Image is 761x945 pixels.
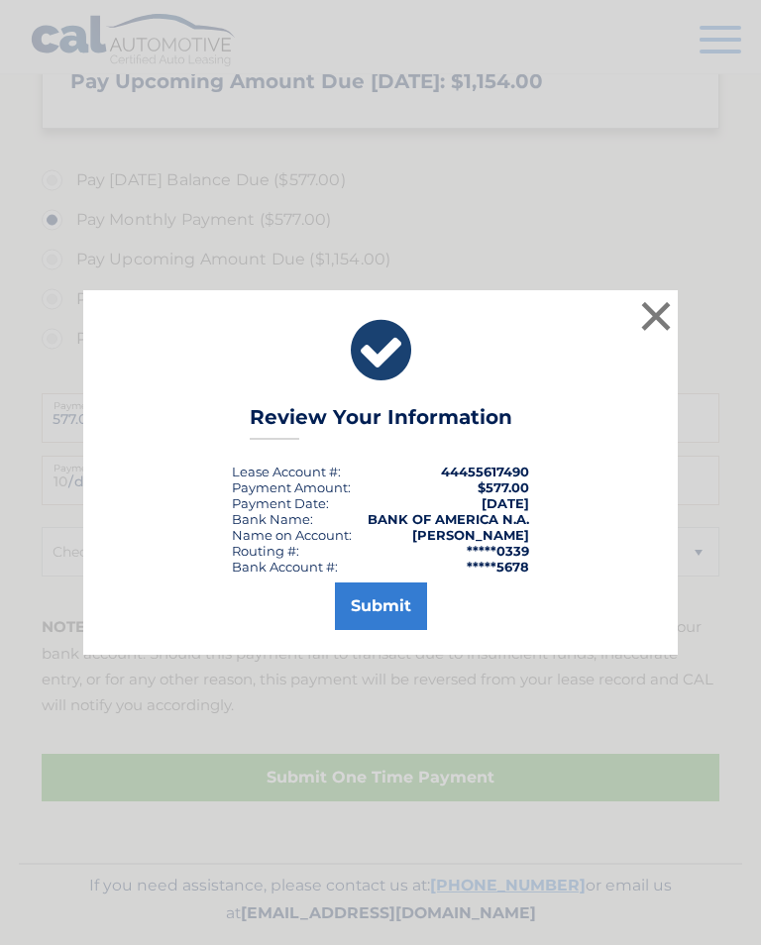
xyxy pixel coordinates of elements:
[482,495,529,511] span: [DATE]
[412,527,529,543] strong: [PERSON_NAME]
[441,464,529,479] strong: 44455617490
[368,511,529,527] strong: BANK OF AMERICA N.A.
[335,582,427,630] button: Submit
[232,559,338,575] div: Bank Account #:
[232,543,299,559] div: Routing #:
[232,495,329,511] div: :
[232,527,352,543] div: Name on Account:
[636,296,676,336] button: ×
[232,464,341,479] div: Lease Account #:
[478,479,529,495] span: $577.00
[232,495,326,511] span: Payment Date
[232,511,313,527] div: Bank Name:
[250,405,512,440] h3: Review Your Information
[232,479,351,495] div: Payment Amount:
